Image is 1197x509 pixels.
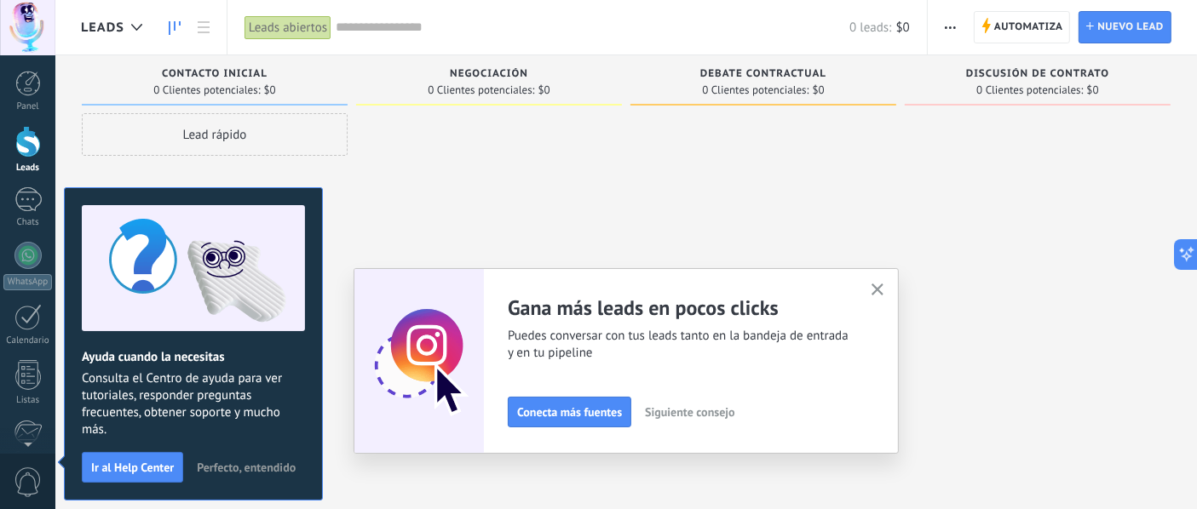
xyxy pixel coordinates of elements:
[3,335,53,346] div: Calendario
[365,68,613,83] div: Negociación
[517,406,622,418] span: Conecta más fuentes
[508,328,850,362] span: Puedes conversar con tus leads tanto en la bandeja de entrada y en tu pipeline
[896,20,910,36] span: $0
[189,11,218,44] a: Lista
[1079,11,1171,43] a: Nuevo lead
[938,11,963,43] button: Más
[645,406,734,418] span: Siguiente consejo
[974,11,1071,43] a: Automatiza
[913,68,1162,83] div: Discusión de contrato
[994,12,1063,43] span: Automatiza
[82,370,305,438] span: Consulta el Centro de ayuda para ver tutoriales, responder preguntas frecuentes, obtener soporte ...
[450,68,528,80] span: Negociación
[700,68,826,80] span: Debate contractual
[153,85,260,95] span: 0 Clientes potenciales:
[976,85,1083,95] span: 0 Clientes potenciales:
[82,452,183,483] button: Ir al Help Center
[508,295,850,321] h2: Gana más leads en pocos clicks
[197,461,296,473] span: Perfecto, entendido
[966,68,1109,80] span: Discusión de contrato
[813,85,825,95] span: $0
[3,217,53,228] div: Chats
[702,85,809,95] span: 0 Clientes potenciales:
[3,101,53,112] div: Panel
[3,395,53,406] div: Listas
[639,68,888,83] div: Debate contractual
[91,461,174,473] span: Ir al Help Center
[538,85,550,95] span: $0
[1087,85,1099,95] span: $0
[3,163,53,174] div: Leads
[90,68,339,83] div: Contacto inicial
[1097,12,1164,43] span: Nuevo lead
[637,399,742,425] button: Siguiente consejo
[3,274,52,290] div: WhatsApp
[82,113,348,156] div: Lead rápido
[189,455,303,480] button: Perfecto, entendido
[160,11,189,44] a: Leads
[264,85,276,95] span: $0
[508,397,631,427] button: Conecta más fuentes
[428,85,534,95] span: 0 Clientes potenciales:
[82,349,305,365] h2: Ayuda cuando la necesitas
[849,20,891,36] span: 0 leads:
[162,68,268,80] span: Contacto inicial
[81,20,124,36] span: Leads
[245,15,331,40] div: Leads abiertos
